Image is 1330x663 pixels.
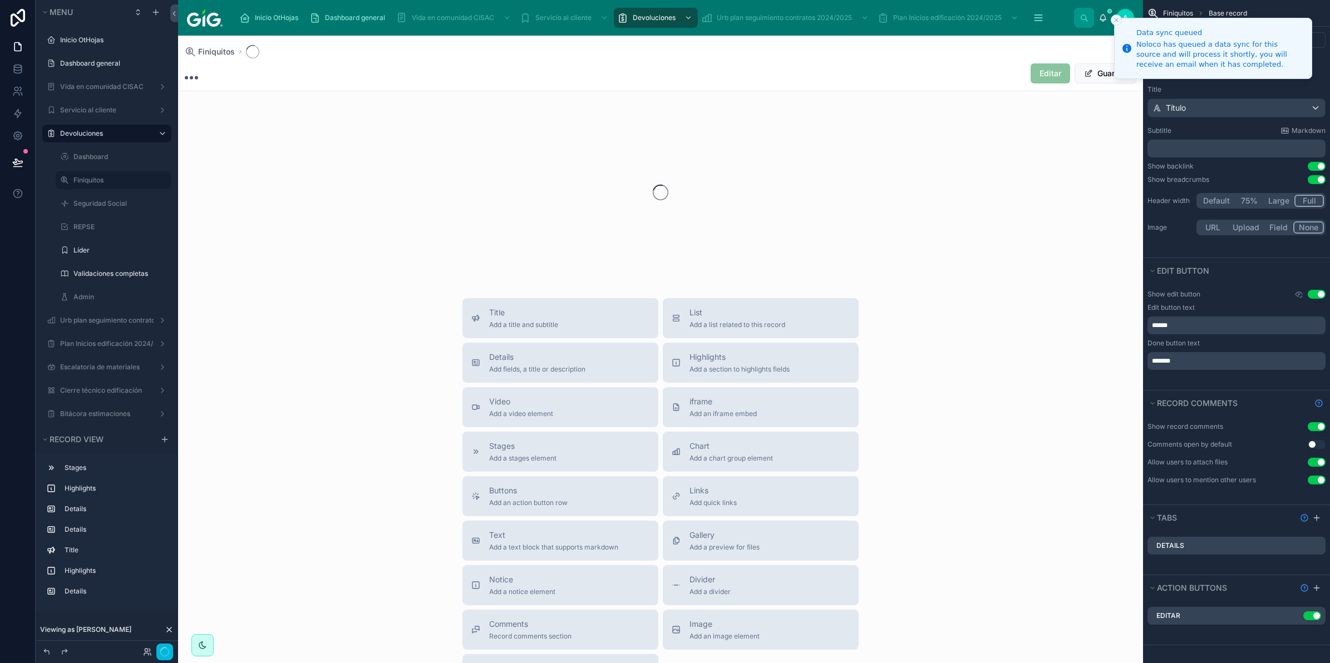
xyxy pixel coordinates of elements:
label: Title [65,546,162,555]
button: Upload [1228,221,1264,234]
label: Dashboard [73,152,165,161]
span: Add quick links [689,498,737,507]
button: LinksAdd quick links [663,476,859,516]
button: StagesAdd a stages element [462,432,658,472]
span: Viewing as [PERSON_NAME] [40,625,131,634]
span: Record view [50,434,104,444]
span: Edit button [1157,266,1209,275]
span: Finiquitos [1163,9,1193,18]
a: Devoluciones [614,8,698,28]
button: TextAdd a text block that supports markdown [462,521,658,561]
label: Validaciones completas [73,269,165,278]
a: Servicio al cliente [60,106,149,115]
a: Vida en comunidad CISAC [393,8,516,28]
span: Details [489,352,585,363]
button: VideoAdd a video element [462,387,658,427]
label: Subtitle [1147,126,1171,135]
span: Tabs [1157,513,1177,522]
span: Add a section to highlights fields [689,365,790,374]
span: Add a list related to this record [689,320,785,329]
button: 75% [1235,195,1263,207]
a: Dashboard general [306,8,393,28]
a: Cierre técnico edificación [60,386,149,395]
a: Plan Inicios edificación 2024/2025 [60,339,154,348]
span: Add a stages element [489,454,556,463]
div: scrollable content [36,454,178,611]
a: Devoluciones [60,129,149,138]
span: Base record [1209,9,1247,18]
span: Add an image element [689,632,760,641]
button: GalleryAdd a preview for files [663,521,859,561]
button: Record view [40,432,154,447]
div: scrollable content [1147,352,1326,370]
label: Done button text [1147,339,1200,348]
label: Dashboard general [60,59,165,68]
span: Finiquitos [198,46,235,57]
label: REPSE [73,222,165,231]
label: Admin [73,293,165,301]
button: Full [1294,195,1324,207]
button: DetailsAdd fields, a title or description [462,343,658,383]
svg: Show help information [1300,583,1309,592]
span: Image [689,619,760,630]
button: Large [1263,195,1294,207]
label: Vida en comunidad CISAC [60,82,149,91]
span: Gallery [689,530,760,541]
label: Image [1147,223,1192,232]
span: iframe [689,396,757,407]
span: Video [489,396,553,407]
span: Add a divider [689,587,731,596]
button: ButtonsAdd an action button row [462,476,658,516]
label: Details [65,504,162,513]
div: scrollable content [1147,316,1326,334]
button: iframeAdd an iframe embed [663,387,859,427]
button: Título [1147,98,1326,117]
span: Text [489,530,618,541]
label: Details [65,525,162,534]
label: Líder [73,246,165,255]
span: Add a video element [489,409,553,418]
label: Editar [1156,611,1180,620]
span: Add a title and subtitle [489,320,558,329]
label: Details [1156,541,1184,550]
label: Seguridad Social [73,199,165,208]
button: Close toast [1111,14,1122,26]
button: Default [1198,195,1235,207]
span: Inicio OtHojas [255,13,298,22]
span: Add a preview for files [689,543,760,552]
span: Servicio al cliente [535,13,592,22]
span: Notice [489,574,555,585]
div: scrollable content [1147,140,1326,157]
button: Tabs [1147,510,1295,526]
span: Plan Inicios edificación 2024/2025 [893,13,1002,22]
label: Escalatoria de materiales [60,363,149,372]
label: Stages [65,463,162,472]
a: Finiquitos [73,176,165,185]
label: Header width [1147,196,1192,205]
button: URL [1198,221,1228,234]
button: HighlightsAdd a section to highlights fields [663,343,859,383]
div: Data sync queued [1136,27,1303,38]
span: Título [1166,102,1186,113]
div: Show record comments [1147,422,1223,431]
span: Add a text block that supports markdown [489,543,618,552]
label: Inicio OtHojas [60,36,165,44]
button: ChartAdd a chart group element [663,432,859,472]
span: Comments [489,619,572,630]
a: Urb plan seguimiento contratos 2024/2025 [698,8,874,28]
a: Finiquitos [185,46,235,57]
button: NoticeAdd a notice element [462,565,658,605]
a: Bitácora estimaciones [60,409,149,418]
span: Add an iframe embed [689,409,757,418]
label: Urb plan seguimiento contratos 2024/2025 [60,316,154,325]
svg: Show help information [1314,399,1323,408]
svg: Show help information [1300,513,1309,522]
button: ListAdd a list related to this record [663,298,859,338]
